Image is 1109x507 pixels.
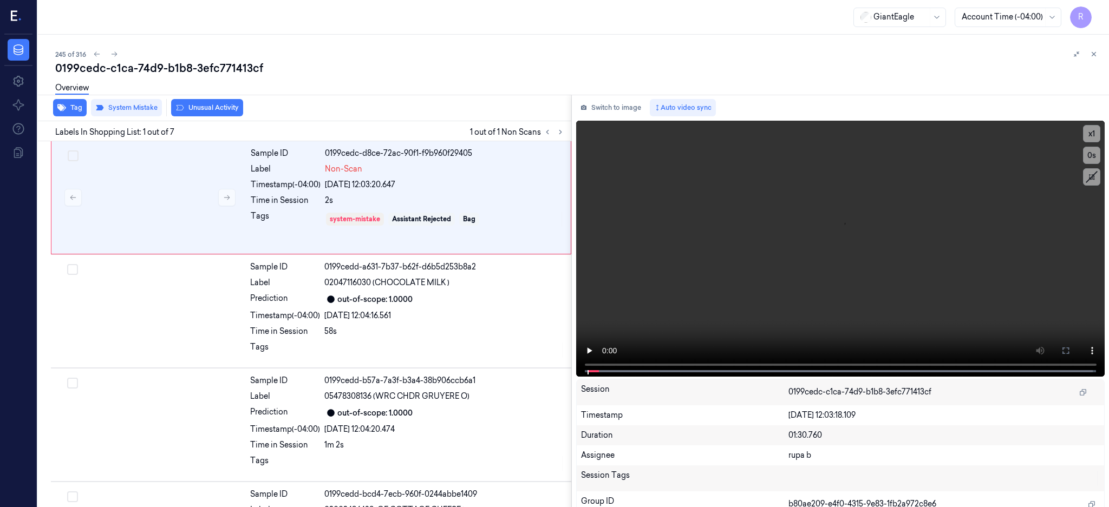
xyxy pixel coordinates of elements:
[324,375,565,386] div: 0199cedd-b57a-7a3f-b3a4-38b906ccb6a1
[68,150,79,161] button: Select row
[250,424,320,435] div: Timestamp (-04:00)
[251,210,321,228] div: Tags
[324,391,469,402] span: 05478308136 (WRC CHDR GRUYERE O)
[788,450,1100,461] div: rupa b
[324,310,565,321] div: [DATE] 12:04:16.561
[250,489,320,500] div: Sample ID
[250,310,320,321] div: Timestamp (-04:00)
[250,375,320,386] div: Sample ID
[67,264,78,275] button: Select row
[55,50,86,59] span: 245 of 316
[325,148,564,159] div: 0199cedc-d8ce-72ac-90f1-f9b960f29405
[1070,6,1092,28] button: R
[250,455,320,472] div: Tags
[53,99,87,116] button: Tag
[581,410,788,421] div: Timestamp
[581,430,788,441] div: Duration
[251,195,321,206] div: Time in Session
[250,293,320,306] div: Prediction
[324,261,565,273] div: 0199cedd-a631-7b37-b62f-d6b5d253b8a2
[251,179,321,190] div: Timestamp (-04:00)
[324,489,565,500] div: 0199cedd-bcd4-7ecb-960f-0244abbe1409
[250,406,320,419] div: Prediction
[463,214,475,224] div: Bag
[470,126,567,139] span: 1 out of 1 Non Scans
[650,99,716,116] button: Auto video sync
[581,384,788,401] div: Session
[55,127,174,138] span: Labels In Shopping List: 1 out of 7
[325,179,564,190] div: [DATE] 12:03:20.647
[1083,147,1100,164] button: 0s
[250,391,320,402] div: Label
[576,99,645,116] button: Switch to image
[250,439,320,451] div: Time in Session
[250,261,320,273] div: Sample ID
[250,326,320,337] div: Time in Session
[251,148,321,159] div: Sample ID
[337,294,413,305] div: out-of-scope: 1.0000
[171,99,243,116] button: Unusual Activity
[91,99,162,116] button: System Mistake
[788,430,1100,441] div: 01:30.760
[67,491,78,502] button: Select row
[324,424,565,435] div: [DATE] 12:04:20.474
[324,439,565,451] div: 1m 2s
[67,378,78,389] button: Select row
[324,277,449,288] span: 02047116030 (CHOCOLATE MILK )
[325,163,362,175] span: Non-Scan
[581,450,788,461] div: Assignee
[330,214,380,224] div: system-mistake
[337,407,413,419] div: out-of-scope: 1.0000
[1083,125,1100,142] button: x1
[250,341,320,359] div: Tags
[581,470,788,487] div: Session Tags
[250,277,320,288] div: Label
[325,195,564,206] div: 2s
[788,386,931,398] span: 0199cedc-c1ca-74d9-b1b8-3efc771413cf
[55,61,1100,76] div: 0199cedc-c1ca-74d9-b1b8-3efc771413cf
[392,214,451,224] div: Assistant Rejected
[324,326,565,337] div: 58s
[55,82,89,95] a: Overview
[251,163,321,175] div: Label
[788,410,1100,421] div: [DATE] 12:03:18.109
